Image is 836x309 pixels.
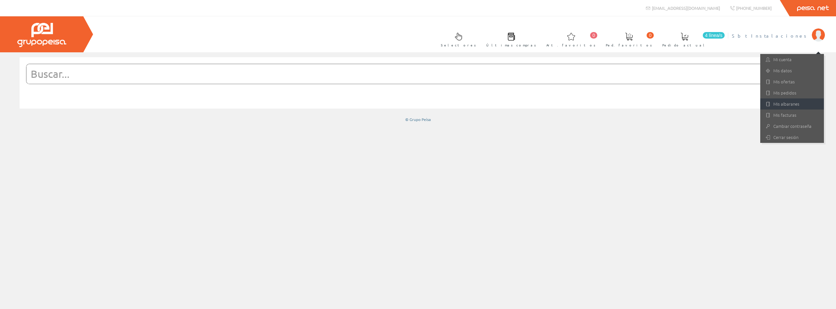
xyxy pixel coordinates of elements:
[760,132,824,143] a: Cerrar sesión
[486,42,536,48] span: Últimas compras
[434,27,479,51] a: Selectores
[760,121,824,132] a: Cambiar contraseña
[703,32,725,39] span: 4 línea/s
[760,87,824,98] a: Mis pedidos
[760,98,824,110] a: Mis albaranes
[26,64,794,84] input: Buscar...
[732,27,825,33] a: Sbt Instalaciones
[736,5,772,11] span: [PHONE_NUMBER]
[606,42,652,48] span: Ped. favoritos
[760,76,824,87] a: Mis ofertas
[760,65,824,76] a: Mis datos
[480,27,539,51] a: Últimas compras
[760,110,824,121] a: Mis facturas
[590,32,597,39] span: 0
[441,42,476,48] span: Selectores
[760,54,824,65] a: Mi cuenta
[652,5,720,11] span: [EMAIL_ADDRESS][DOMAIN_NAME]
[732,32,809,39] span: Sbt Instalaciones
[17,23,66,47] img: Grupo Peisa
[662,42,707,48] span: Pedido actual
[647,32,654,39] span: 0
[20,117,816,122] div: © Grupo Peisa
[546,42,596,48] span: Art. favoritos
[656,27,726,51] a: 4 línea/s Pedido actual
